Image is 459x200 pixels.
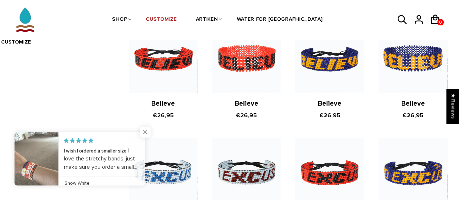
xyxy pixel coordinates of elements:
[318,99,341,108] a: Believe
[237,1,323,39] a: WATER FOR [GEOGRAPHIC_DATA]
[401,99,425,108] a: Believe
[196,1,218,39] a: ARTIKEN
[153,112,174,119] span: €26,95
[1,39,31,45] a: CUSTOMIZE
[112,1,127,39] a: SHOP
[236,112,257,119] span: €26,95
[437,18,444,27] span: 0
[151,99,175,108] a: Believe
[437,19,444,25] a: 0
[402,112,423,119] span: €26,95
[235,99,258,108] a: Believe
[146,1,177,39] a: CUSTOMIZE
[447,89,459,123] div: Click to open Judge.me floating reviews tab
[319,112,340,119] span: €26,95
[140,127,151,138] span: Close popup widget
